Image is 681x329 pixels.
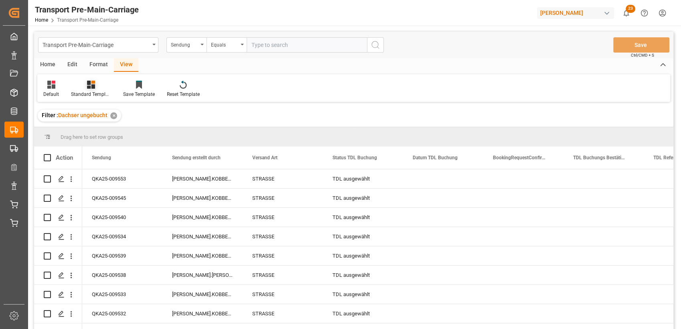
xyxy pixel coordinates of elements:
span: Filter : [42,112,58,118]
div: Press SPACE to select this row. [34,246,82,266]
div: Press SPACE to select this row. [34,266,82,285]
button: open menu [207,37,247,53]
div: View [114,58,138,72]
span: BookingRequestConfirmation [493,155,547,160]
div: TDL ausgewählt [332,305,393,323]
div: TDL ausgewählt [332,170,393,188]
span: Status TDL Buchung [332,155,377,160]
div: Transport Pre-Main-Carriage [43,39,150,49]
div: Press SPACE to select this row. [34,208,82,227]
div: Press SPACE to select this row. [34,285,82,304]
div: [PERSON_NAME].[PERSON_NAME] [162,266,243,284]
div: TDL ausgewählt [332,285,393,304]
div: STRASSE [243,246,323,265]
span: Ctrl/CMD + S [631,52,654,58]
input: Type to search [247,37,367,53]
div: Sendung [171,39,198,49]
div: [PERSON_NAME].KOBBENBRING [162,304,243,323]
span: Sendung [92,155,111,160]
span: Versand Art [252,155,278,160]
div: QKA25-009534 [82,227,162,246]
span: Dachser ungebucht [58,112,107,118]
div: Press SPACE to select this row. [34,169,82,189]
div: [PERSON_NAME].KOBBENBRING [162,208,243,227]
div: QKA25-009533 [82,285,162,304]
div: TDL ausgewählt [332,208,393,227]
div: Reset Template [167,91,200,98]
button: [PERSON_NAME] [537,5,617,20]
button: open menu [38,37,158,53]
div: STRASSE [243,189,323,207]
div: STRASSE [243,227,323,246]
div: [PERSON_NAME] [537,7,614,19]
div: Standard Templates [71,91,111,98]
button: search button [367,37,384,53]
div: Save Template [123,91,155,98]
div: [PERSON_NAME].KOBBENBRING [162,227,243,246]
button: open menu [166,37,207,53]
div: STRASSE [243,304,323,323]
div: STRASSE [243,208,323,227]
span: 23 [626,5,635,13]
div: Press SPACE to select this row. [34,189,82,208]
div: QKA25-009532 [82,304,162,323]
div: QKA25-009540 [82,208,162,227]
div: STRASSE [243,285,323,304]
div: Action [56,154,73,161]
div: Default [43,91,59,98]
div: Transport Pre-Main-Carriage [35,4,139,16]
div: QKA25-009553 [82,169,162,188]
div: ✕ [110,112,117,119]
span: Sendung erstellt durch [172,155,221,160]
button: Save [613,37,669,53]
div: STRASSE [243,169,323,188]
div: Press SPACE to select this row. [34,304,82,323]
div: QKA25-009538 [82,266,162,284]
div: TDL ausgewählt [332,247,393,265]
button: show 23 new notifications [617,4,635,22]
div: QKA25-009539 [82,246,162,265]
div: [PERSON_NAME].KOBBENBRING [162,285,243,304]
div: Equals [211,39,238,49]
div: QKA25-009545 [82,189,162,207]
div: [PERSON_NAME].KOBBENBRING [162,246,243,265]
span: Datum TDL Buchung [413,155,458,160]
div: TDL ausgewählt [332,189,393,207]
div: TDL ausgewählt [332,227,393,246]
button: Help Center [635,4,653,22]
span: Drag here to set row groups [61,134,123,140]
div: Edit [61,58,83,72]
div: STRASSE [243,266,323,284]
div: TDL ausgewählt [332,266,393,284]
div: [PERSON_NAME].KOBBENBRING [162,189,243,207]
div: Home [34,58,61,72]
div: [PERSON_NAME].KOBBENBRING [162,169,243,188]
a: Home [35,17,48,23]
span: TDL Buchungs Bestätigungs Datum [573,155,627,160]
div: Format [83,58,114,72]
div: Press SPACE to select this row. [34,227,82,246]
